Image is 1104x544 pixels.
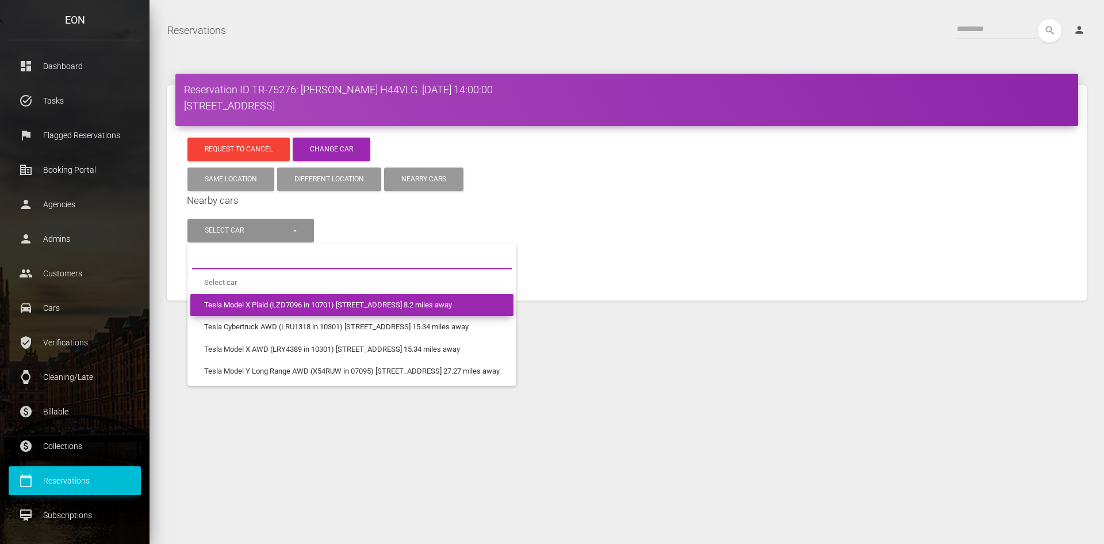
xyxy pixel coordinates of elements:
div: New location: [187,278,1067,292]
a: person Admins [9,225,141,253]
button: Nearby cars [384,168,463,191]
span: Tesla Model X Plaid (LZD7096 in 10701) [STREET_ADDRESS] 8.2 miles away [204,300,452,311]
button: search [1038,19,1061,43]
p: Subscriptions [17,507,132,524]
p: Verifications [17,334,132,351]
a: Reservations [167,16,226,45]
p: Cleaning/Late [17,368,132,386]
p: Booking Portal [17,161,132,178]
p: Agencies [17,196,132,213]
button: Different location [277,168,381,191]
button: Same location [187,168,274,191]
div: Selected car: [187,264,1067,278]
p: Dashboard [17,58,132,75]
a: paid Billable [9,397,141,426]
a: dashboard Dashboard [9,52,141,81]
div: Current car: Tesla Model Y Long Range AWD (H44VLG in 10451) [187,246,1067,260]
a: card_membership Subscriptions [9,501,141,530]
a: watch Cleaning/Late [9,363,141,391]
a: task_alt Tasks [9,86,141,115]
p: Billable [17,403,132,420]
button: Change Car [293,138,370,161]
a: flag Flagged Reservations [9,121,141,150]
h5: Nearby cars [187,194,1067,208]
h4: Reservation ID TR-75276: [PERSON_NAME] H44VLG [DATE] 14:00:00 [184,82,1069,97]
a: person Agencies [9,190,141,219]
span: Select car [204,277,237,288]
a: verified_user Verifications [9,328,141,357]
p: Reservations [17,472,132,489]
a: person [1065,19,1095,42]
a: calendar_today Reservations [9,466,141,495]
h4: [STREET_ADDRESS] [184,98,1069,113]
a: people Customers [9,259,141,288]
i: person [1074,24,1085,36]
p: Admins [17,230,132,248]
p: Flagged Reservations [17,127,132,144]
p: Collections [17,438,132,455]
input: Search [192,249,512,269]
span: Tesla Model Y Long Range AWD (X54RUW in 07095) [STREET_ADDRESS] 27.27 miles away [204,367,500,378]
span: Tesla Model X AWD (LRY4389 in 10301) [STREET_ADDRESS] 15.34 miles away [204,344,460,355]
button: Request to Cancel [187,138,290,161]
p: Tasks [17,92,132,109]
p: Cars [17,299,132,317]
span: Tesla Cybertruck AWD (LRU1318 in 10301) [STREET_ADDRESS] 15.34 miles away [204,322,469,333]
a: drive_eta Cars [9,294,141,322]
p: Customers [17,265,132,282]
a: corporate_fare Booking Portal [9,155,141,184]
button: Select car [187,219,314,242]
a: paid Collections [9,432,141,461]
div: Select car [205,226,292,235]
